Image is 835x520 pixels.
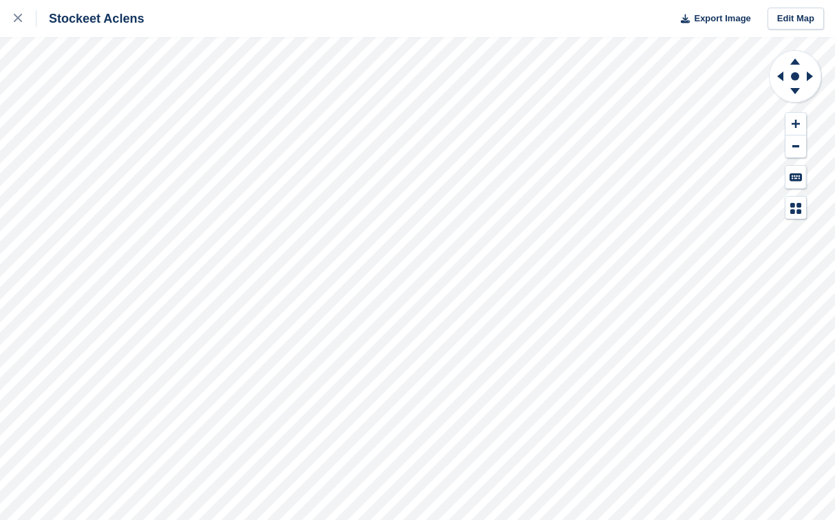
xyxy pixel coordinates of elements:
button: Zoom Out [785,136,806,158]
span: Export Image [694,12,750,25]
div: Stockeet Aclens [36,10,144,27]
button: Export Image [673,8,751,30]
button: Map Legend [785,197,806,219]
a: Edit Map [768,8,824,30]
button: Zoom In [785,113,806,136]
button: Keyboard Shortcuts [785,166,806,188]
